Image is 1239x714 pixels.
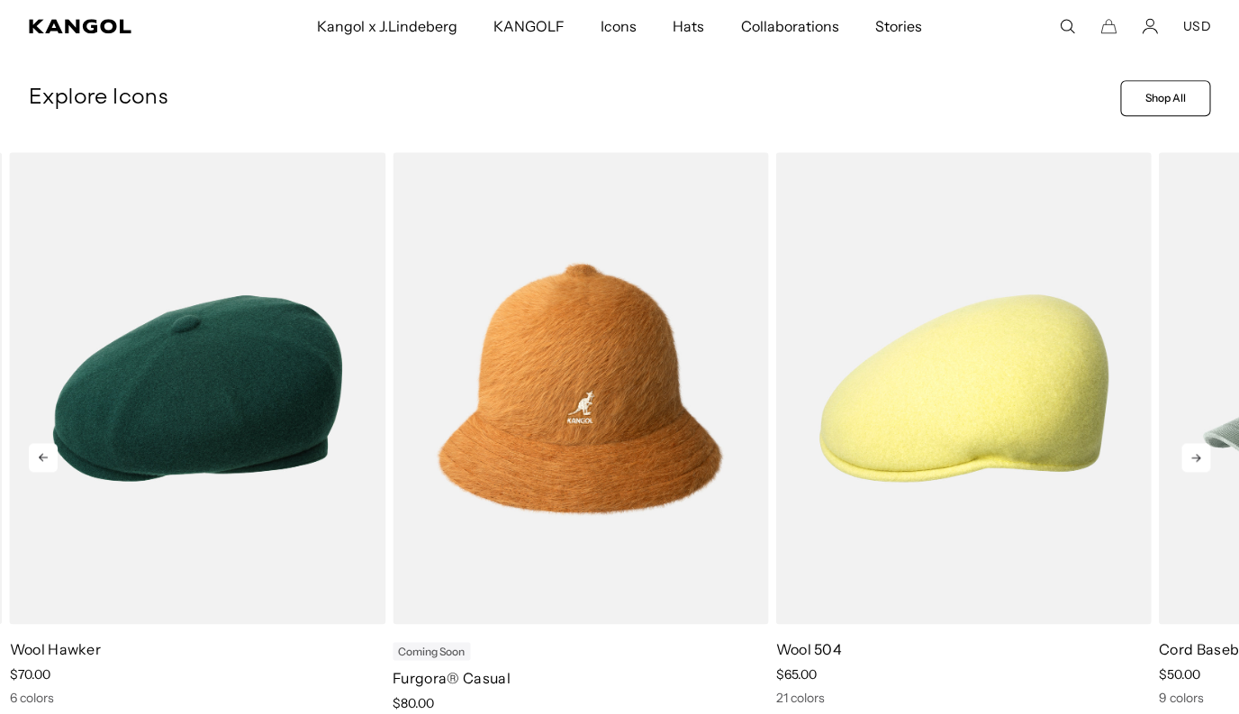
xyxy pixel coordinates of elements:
a: Kangol [29,19,209,33]
a: Shop All [1120,80,1210,116]
img: color-butter-chiffon [775,152,1151,624]
p: Explore Icons [29,85,1113,112]
span: $65.00 [775,665,816,682]
button: USD [1183,18,1210,34]
img: color-rustic-caramel [393,152,768,624]
span: $50.00 [1159,665,1200,682]
p: Wool 504 [775,638,1151,658]
span: $80.00 [393,694,434,710]
p: Wool Hawker [10,638,385,658]
div: 21 colors [775,689,1151,705]
span: $70.00 [10,665,50,682]
div: 6 colors [10,689,385,705]
summary: Search here [1059,18,1075,34]
button: Cart [1100,18,1117,34]
p: Furgora® Casual [393,667,768,687]
img: color-deep-emerald [10,152,385,624]
div: Coming Soon [393,642,470,660]
a: Account [1142,18,1158,34]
